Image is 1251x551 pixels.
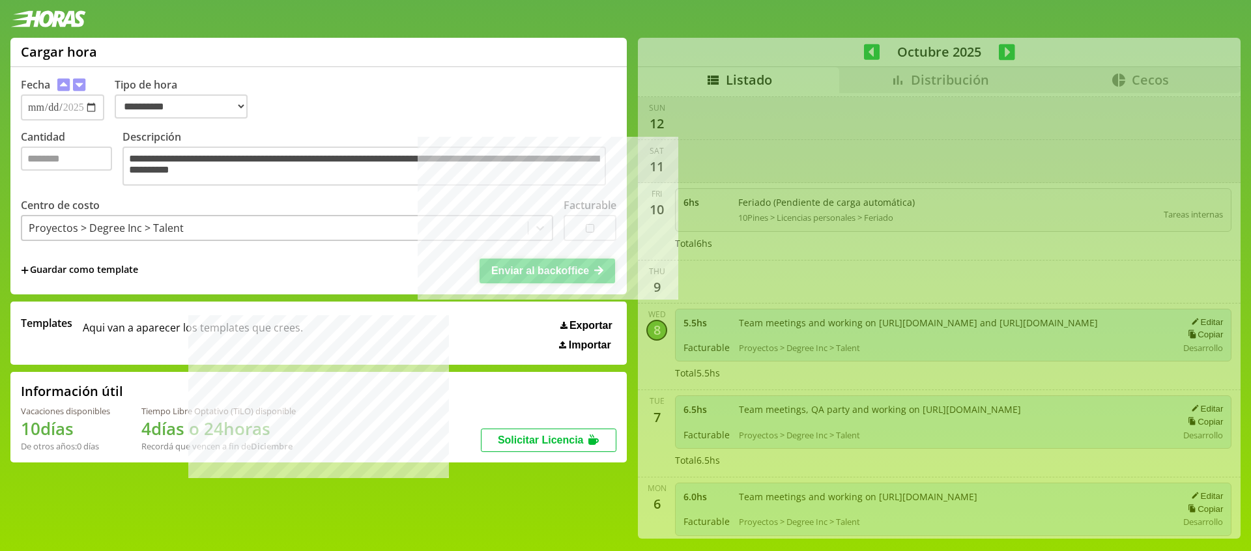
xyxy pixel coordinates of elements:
h1: 4 días o 24 horas [141,417,296,440]
button: Solicitar Licencia [481,429,616,452]
textarea: Descripción [122,147,606,186]
div: Proyectos > Degree Inc > Talent [29,221,184,235]
b: Diciembre [251,440,293,452]
img: logotipo [10,10,86,27]
span: +Guardar como template [21,263,138,277]
input: Cantidad [21,147,112,171]
button: Enviar al backoffice [480,259,615,283]
label: Tipo de hora [115,78,258,120]
span: Templates [21,316,72,330]
span: Solicitar Licencia [498,434,584,445]
span: Importar [569,339,611,351]
label: Cantidad [21,130,122,189]
span: Aqui van a aparecer los templates que crees. [83,316,303,351]
div: De otros años: 0 días [21,440,110,452]
span: Exportar [569,320,612,332]
h2: Información útil [21,382,123,400]
div: Vacaciones disponibles [21,405,110,417]
span: + [21,263,29,277]
h1: Cargar hora [21,43,97,61]
div: Tiempo Libre Optativo (TiLO) disponible [141,405,296,417]
select: Tipo de hora [115,94,248,119]
span: Enviar al backoffice [491,265,589,276]
h1: 10 días [21,417,110,440]
label: Facturable [564,198,616,212]
label: Fecha [21,78,50,92]
label: Descripción [122,130,616,189]
label: Centro de costo [21,198,100,212]
button: Exportar [556,319,616,332]
div: Recordá que vencen a fin de [141,440,296,452]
